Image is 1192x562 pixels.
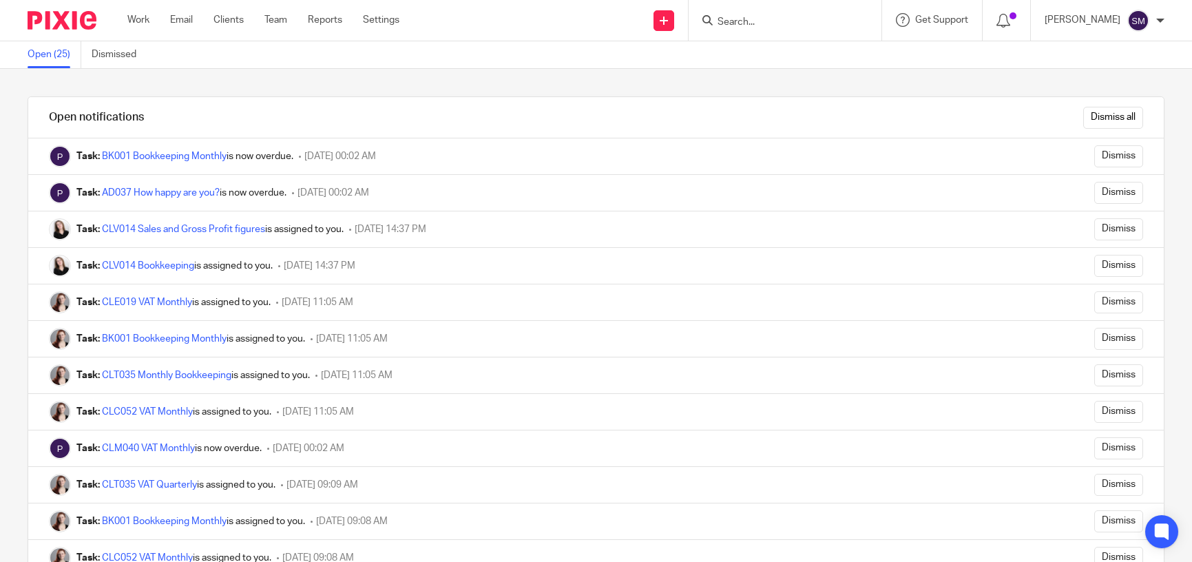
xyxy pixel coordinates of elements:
[49,401,71,423] img: Rose Smith
[76,152,100,161] b: Task:
[1045,13,1120,27] p: [PERSON_NAME]
[28,11,96,30] img: Pixie
[282,298,353,307] span: [DATE] 11:05 AM
[76,480,100,490] b: Task:
[297,188,369,198] span: [DATE] 00:02 AM
[915,15,968,25] span: Get Support
[49,364,71,386] img: Rose Smith
[1094,291,1143,313] input: Dismiss
[49,110,144,125] h1: Open notifications
[102,298,192,307] a: CLE019 VAT Monthly
[355,225,426,234] span: [DATE] 14:37 PM
[213,13,244,27] a: Clients
[76,259,273,273] div: is assigned to you.
[102,225,265,234] a: CLV014 Sales and Gross Profit figures
[49,218,71,240] img: Molly Burns
[76,368,310,382] div: is assigned to you.
[102,188,220,198] a: AD037 How happy are you?
[102,444,195,453] a: CLM040 VAT Monthly
[127,13,149,27] a: Work
[1094,401,1143,423] input: Dismiss
[76,222,344,236] div: is assigned to you.
[102,517,227,526] a: BK001 Bookkeeping Monthly
[49,510,71,532] img: Rose Smith
[49,145,71,167] img: Pixie
[1094,364,1143,386] input: Dismiss
[76,407,100,417] b: Task:
[1094,474,1143,496] input: Dismiss
[49,255,71,277] img: Molly Burns
[1094,437,1143,459] input: Dismiss
[316,334,388,344] span: [DATE] 11:05 AM
[304,152,376,161] span: [DATE] 00:02 AM
[1094,510,1143,532] input: Dismiss
[102,407,193,417] a: CLC052 VAT Monthly
[49,182,71,204] img: Pixie
[76,295,271,309] div: is assigned to you.
[363,13,399,27] a: Settings
[282,407,354,417] span: [DATE] 11:05 AM
[49,437,71,459] img: Pixie
[76,225,100,234] b: Task:
[76,332,305,346] div: is assigned to you.
[92,41,147,68] a: Dismissed
[321,371,393,380] span: [DATE] 11:05 AM
[76,188,100,198] b: Task:
[76,334,100,344] b: Task:
[76,441,262,455] div: is now overdue.
[76,149,293,163] div: is now overdue.
[76,517,100,526] b: Task:
[76,186,286,200] div: is now overdue.
[1094,145,1143,167] input: Dismiss
[1094,218,1143,240] input: Dismiss
[1094,328,1143,350] input: Dismiss
[286,480,358,490] span: [DATE] 09:09 AM
[273,444,344,453] span: [DATE] 00:02 AM
[49,328,71,350] img: Rose Smith
[102,261,194,271] a: CLV014 Bookkeeping
[284,261,355,271] span: [DATE] 14:37 PM
[1094,255,1143,277] input: Dismiss
[170,13,193,27] a: Email
[76,514,305,528] div: is assigned to you.
[308,13,342,27] a: Reports
[49,474,71,496] img: Rose Smith
[716,17,840,29] input: Search
[1127,10,1149,32] img: svg%3E
[76,405,271,419] div: is assigned to you.
[102,334,227,344] a: BK001 Bookkeeping Monthly
[76,478,275,492] div: is assigned to you.
[1083,107,1143,129] input: Dismiss all
[102,371,231,380] a: CLT035 Monthly Bookkeeping
[76,298,100,307] b: Task:
[102,152,227,161] a: BK001 Bookkeeping Monthly
[76,444,100,453] b: Task:
[264,13,287,27] a: Team
[49,291,71,313] img: Rose Smith
[1094,182,1143,204] input: Dismiss
[28,41,81,68] a: Open (25)
[76,261,100,271] b: Task:
[316,517,388,526] span: [DATE] 09:08 AM
[102,480,197,490] a: CLT035 VAT Quarterly
[76,371,100,380] b: Task:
